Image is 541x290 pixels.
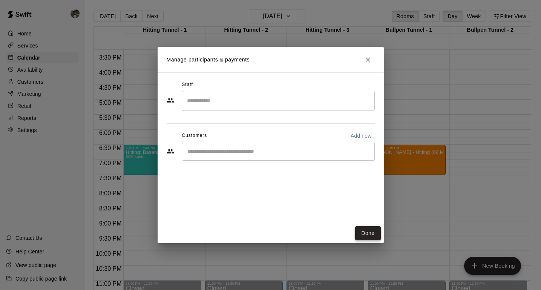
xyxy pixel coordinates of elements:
[167,97,174,104] svg: Staff
[348,130,375,142] button: Add new
[182,91,375,111] div: Search staff
[351,132,372,140] p: Add new
[182,79,193,91] span: Staff
[361,53,375,66] button: Close
[167,147,174,155] svg: Customers
[355,226,380,240] button: Done
[182,142,375,161] div: Start typing to search customers...
[182,130,207,142] span: Customers
[167,56,250,64] p: Manage participants & payments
